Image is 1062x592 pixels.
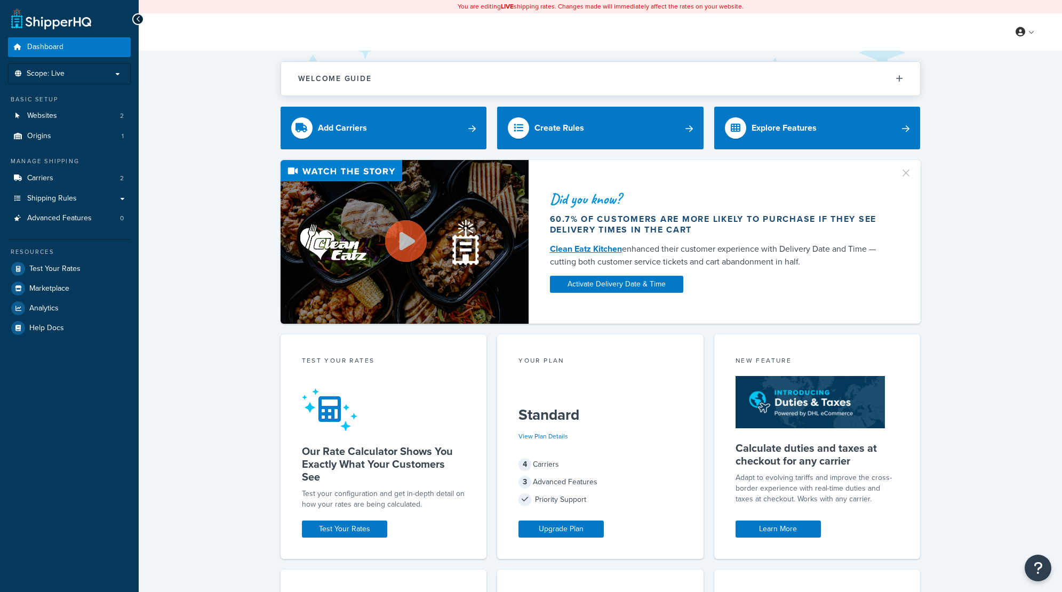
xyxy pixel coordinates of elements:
[518,457,682,472] div: Carriers
[518,458,531,471] span: 4
[501,2,514,11] b: LIVE
[8,299,131,318] a: Analytics
[298,75,372,83] h2: Welcome Guide
[736,442,899,467] h5: Calculate duties and taxes at checkout for any carrier
[518,475,682,490] div: Advanced Features
[120,214,124,223] span: 0
[518,356,682,368] div: Your Plan
[29,324,64,333] span: Help Docs
[8,95,131,104] div: Basic Setup
[518,492,682,507] div: Priority Support
[281,160,529,324] img: Video thumbnail
[8,106,131,126] a: Websites2
[281,62,920,95] button: Welcome Guide
[8,189,131,209] a: Shipping Rules
[736,473,899,505] p: Adapt to evolving tariffs and improve the cross-border experience with real-time duties and taxes...
[8,169,131,188] li: Carriers
[27,174,53,183] span: Carriers
[120,111,124,121] span: 2
[8,169,131,188] a: Carriers2
[281,107,487,149] a: Add Carriers
[714,107,921,149] a: Explore Features
[8,209,131,228] li: Advanced Features
[518,431,568,441] a: View Plan Details
[27,111,57,121] span: Websites
[8,318,131,338] a: Help Docs
[550,243,887,268] div: enhanced their customer experience with Delivery Date and Time — cutting both customer service ti...
[122,132,124,141] span: 1
[550,214,887,235] div: 60.7% of customers are more likely to purchase if they see delivery times in the cart
[302,489,466,510] div: Test your configuration and get in-depth detail on how your rates are being calculated.
[8,126,131,146] li: Origins
[302,445,466,483] h5: Our Rate Calculator Shows You Exactly What Your Customers See
[8,106,131,126] li: Websites
[29,284,69,293] span: Marketplace
[8,279,131,298] a: Marketplace
[8,157,131,166] div: Manage Shipping
[120,174,124,183] span: 2
[534,121,584,135] div: Create Rules
[550,191,887,206] div: Did you know?
[752,121,817,135] div: Explore Features
[27,214,92,223] span: Advanced Features
[518,521,604,538] a: Upgrade Plan
[27,132,51,141] span: Origins
[27,194,77,203] span: Shipping Rules
[318,121,367,135] div: Add Carriers
[518,476,531,489] span: 3
[497,107,704,149] a: Create Rules
[8,126,131,146] a: Origins1
[8,259,131,278] a: Test Your Rates
[518,406,682,423] h5: Standard
[27,69,65,78] span: Scope: Live
[27,43,63,52] span: Dashboard
[1025,555,1051,581] button: Open Resource Center
[29,304,59,313] span: Analytics
[29,265,81,274] span: Test Your Rates
[302,521,387,538] a: Test Your Rates
[736,356,899,368] div: New Feature
[8,247,131,257] div: Resources
[8,209,131,228] a: Advanced Features0
[8,37,131,57] a: Dashboard
[736,521,821,538] a: Learn More
[550,243,622,255] a: Clean Eatz Kitchen
[302,356,466,368] div: Test your rates
[550,276,683,293] a: Activate Delivery Date & Time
